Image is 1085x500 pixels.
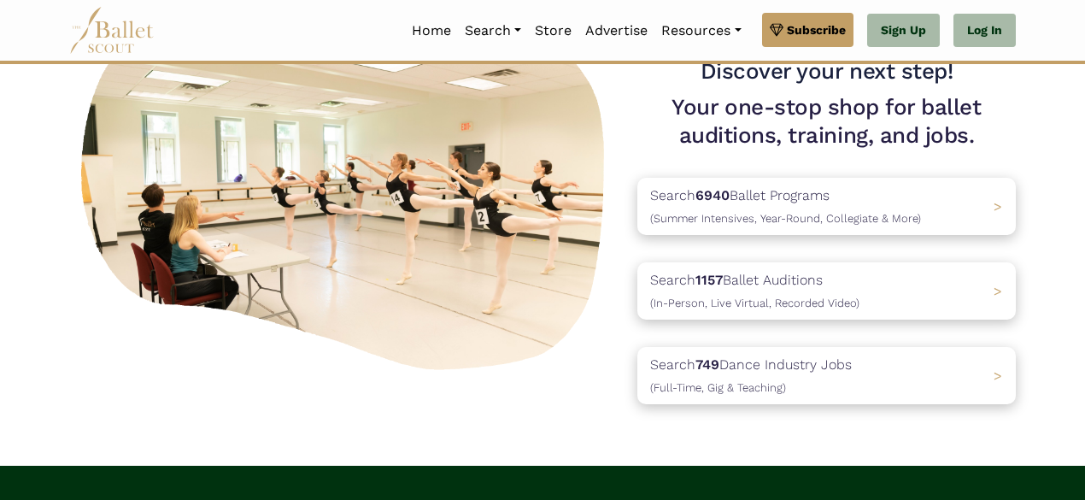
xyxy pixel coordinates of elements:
a: Store [528,13,578,49]
span: (In-Person, Live Virtual, Recorded Video) [650,297,859,309]
span: > [994,368,1002,384]
a: Resources [654,13,748,49]
span: (Full-Time, Gig & Teaching) [650,381,786,394]
a: Search749Dance Industry Jobs(Full-Time, Gig & Teaching) > [637,347,1016,404]
span: > [994,283,1002,299]
img: A group of ballerinas talking to each other in a ballet studio [69,9,624,379]
p: Search Dance Industry Jobs [650,354,852,397]
a: Sign Up [867,14,940,48]
h1: Your one-stop shop for ballet auditions, training, and jobs. [637,93,1016,151]
b: 1157 [695,272,723,288]
p: Search Ballet Programs [650,185,921,228]
a: Search1157Ballet Auditions(In-Person, Live Virtual, Recorded Video) > [637,262,1016,320]
a: Subscribe [762,13,853,47]
h3: Discover your next step! [637,57,1016,86]
a: Home [405,13,458,49]
b: 6940 [695,187,730,203]
a: Search6940Ballet Programs(Summer Intensives, Year-Round, Collegiate & More)> [637,178,1016,235]
b: 749 [695,356,719,373]
img: gem.svg [770,21,783,39]
a: Advertise [578,13,654,49]
span: > [994,198,1002,215]
span: (Summer Intensives, Year-Round, Collegiate & More) [650,212,921,225]
a: Log In [953,14,1016,48]
p: Search Ballet Auditions [650,269,859,313]
a: Search [458,13,528,49]
span: Subscribe [787,21,846,39]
